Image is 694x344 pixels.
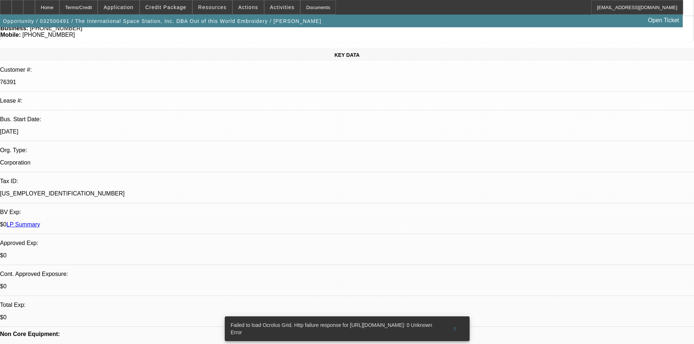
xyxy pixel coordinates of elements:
span: Application [103,4,133,10]
strong: Mobile: [0,32,21,38]
div: Failed to load Ocrolus Grid. Http failure response for [URL][DOMAIN_NAME]: 0 Unknown Error [225,316,443,341]
span: Opportunity / 032500491 / The International Space Station, Inc. DBA Out of this World Embroidery ... [3,18,321,24]
button: Resources [193,0,232,14]
button: Actions [233,0,264,14]
span: Actions [238,4,258,10]
button: Credit Package [140,0,192,14]
button: Activities [264,0,300,14]
span: Activities [270,4,295,10]
span: Resources [198,4,227,10]
span: Credit Package [145,4,187,10]
a: Open Ticket [645,14,682,27]
a: LP Summary [7,221,40,228]
span: [PHONE_NUMBER] [22,32,75,38]
span: KEY DATA [334,52,360,58]
span: X [453,326,457,332]
button: X [443,322,467,335]
button: Application [98,0,139,14]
